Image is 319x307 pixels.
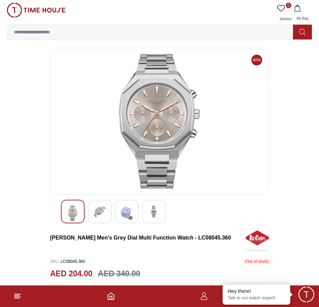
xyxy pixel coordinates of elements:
[294,17,311,20] span: My Bag
[228,295,285,301] p: Talk to our watch expert!
[56,54,263,189] img: Lee Cooper Men's Silver Dial Multi Function Watch - LC08045.330
[94,205,106,218] img: Lee Cooper Men's Silver Dial Multi Function Watch - LC08045.330
[228,288,285,295] div: Hey there!
[277,17,294,21] span: Wishlist
[50,234,246,242] h3: [PERSON_NAME] Men's Grey Dial Multi Function Watch - LC08045.360
[297,285,316,304] div: Chat Widget
[50,259,60,264] span: SKU :
[251,55,262,65] span: 40%
[121,205,133,221] img: Lee Cooper Men's Silver Dial Multi Function Watch - LC08045.330
[148,205,160,218] img: Lee Cooper Men's Silver Dial Multi Function Watch - LC08045.330
[293,3,312,24] button: My Bag
[50,256,85,267] p: LC08045.360
[50,268,92,280] h2: AED 204.00
[107,292,115,300] a: Home
[98,268,140,280] h3: AED 340.00
[7,3,66,18] img: ...
[286,3,291,8] span: 0
[246,226,269,250] img: Lee Cooper Men's Grey Dial Multi Function Watch - LC08045.360
[67,205,79,221] img: Lee Cooper Men's Silver Dial Multi Function Watch - LC08045.330
[245,256,269,267] p: ( Out of stock )
[276,3,293,24] a: 0Wishlist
